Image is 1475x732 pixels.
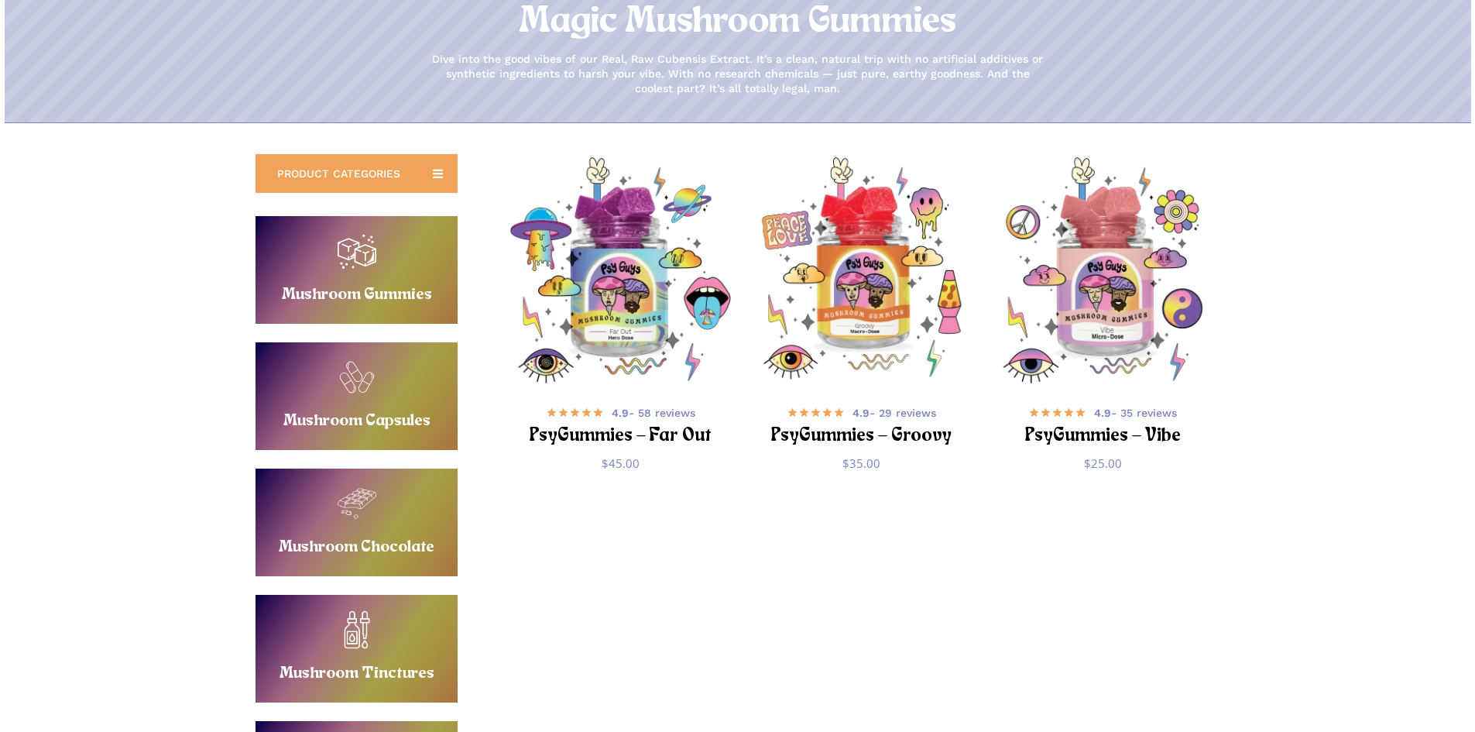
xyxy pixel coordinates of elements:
[749,157,976,384] a: PsyGummies - Groovy
[507,157,734,384] a: PsyGummies - Far Out
[602,455,609,471] span: $
[612,407,629,419] b: 4.9
[852,405,936,421] span: - 29 reviews
[527,403,715,444] a: 4.9- 58 reviews PsyGummies – Far Out
[1009,422,1197,451] h2: PsyGummies – Vibe
[1094,407,1111,419] b: 4.9
[1084,455,1091,471] span: $
[990,157,1216,384] img: Psychedelic mushroom gummies with vibrant icons and symbols.
[1084,455,1122,471] bdi: 25.00
[842,455,849,471] span: $
[256,154,458,193] a: PRODUCT CATEGORIES
[1094,405,1177,421] span: - 35 reviews
[277,166,400,181] span: PRODUCT CATEGORIES
[768,422,956,451] h2: PsyGummies – Groovy
[990,157,1216,384] a: PsyGummies - Vibe
[842,455,880,471] bdi: 35.00
[527,422,715,451] h2: PsyGummies – Far Out
[1009,403,1197,444] a: 4.9- 35 reviews PsyGummies – Vibe
[768,403,956,444] a: 4.9- 29 reviews PsyGummies – Groovy
[612,405,695,421] span: - 58 reviews
[852,407,870,419] b: 4.9
[428,52,1048,96] p: Dive into the good vibes of our Real, Raw Cubensis Extract. It’s a clean, natural trip with no ar...
[507,157,734,384] img: Psychedelic mushroom gummies in a colorful jar.
[602,455,640,471] bdi: 45.00
[749,157,976,384] img: Psychedelic mushroom gummies jar with colorful designs.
